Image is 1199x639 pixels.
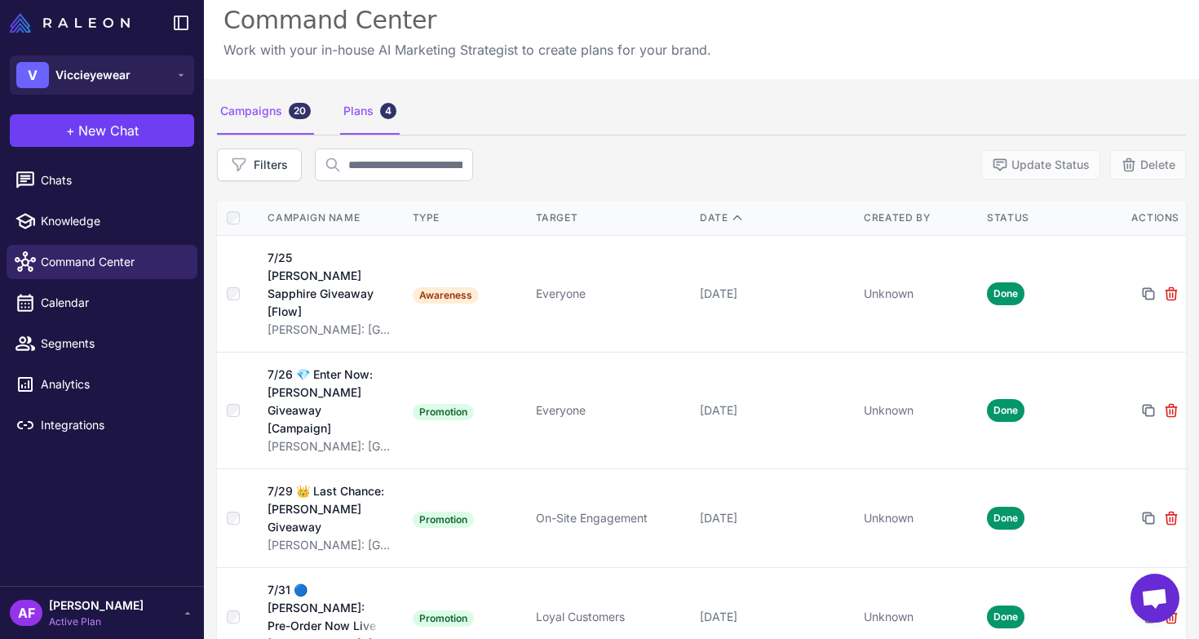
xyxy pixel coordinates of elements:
[268,437,396,455] div: [PERSON_NAME]: [GEOGRAPHIC_DATA]-Inspired Launch
[10,55,194,95] button: VViccieyewear
[536,211,687,225] div: Target
[340,89,400,135] div: Plans
[223,4,711,37] div: Command Center
[536,402,687,419] div: Everyone
[78,121,139,140] span: New Chat
[7,408,197,442] a: Integrations
[7,204,197,238] a: Knowledge
[16,62,49,88] div: V
[41,335,184,353] span: Segments
[289,103,311,119] div: 20
[10,600,42,626] div: AF
[66,121,75,140] span: +
[10,114,194,147] button: +New Chat
[413,610,474,627] span: Promotion
[413,404,474,420] span: Promotion
[1130,574,1179,623] a: Open chat
[49,597,144,615] span: [PERSON_NAME]
[7,245,197,279] a: Command Center
[268,249,387,321] div: 7/25 [PERSON_NAME] Sapphire Giveaway [Flow]
[700,285,851,303] div: [DATE]
[268,321,396,339] div: [PERSON_NAME]: [GEOGRAPHIC_DATA]-Inspired Launch
[55,66,131,84] span: Viccieyewear
[268,536,396,554] div: [PERSON_NAME]: [GEOGRAPHIC_DATA]-Inspired Launch
[536,285,687,303] div: Everyone
[1104,201,1186,236] th: Actions
[987,399,1024,422] span: Done
[10,13,130,33] img: Raleon Logo
[536,509,687,527] div: On-Site Engagement
[41,294,184,312] span: Calendar
[41,212,184,230] span: Knowledge
[268,581,387,635] div: 7/31 🔵 [PERSON_NAME]: Pre-Order Now Live
[413,287,479,304] span: Awareness
[864,211,974,225] div: Created By
[700,509,851,527] div: [DATE]
[987,282,1024,305] span: Done
[700,608,851,626] div: [DATE]
[217,149,302,181] button: Filters
[268,211,396,225] div: Campaign Name
[7,367,197,402] a: Analytics
[864,402,974,419] div: Unknown
[49,615,144,629] span: Active Plan
[413,512,474,528] span: Promotion
[41,375,184,393] span: Analytics
[987,606,1024,628] span: Done
[987,211,1097,225] div: Status
[536,608,687,626] div: Loyal Customers
[700,402,851,419] div: [DATE]
[700,211,851,225] div: Date
[864,608,974,626] div: Unknown
[981,150,1100,180] button: Update Status
[380,103,396,119] div: 4
[223,40,711,60] p: Work with your in-house AI Marketing Strategist to create plans for your brand.
[41,171,184,189] span: Chats
[7,326,197,361] a: Segments
[864,509,974,527] div: Unknown
[41,416,184,434] span: Integrations
[217,89,314,135] div: Campaigns
[7,286,197,320] a: Calendar
[268,482,387,536] div: 7/29 👑 Last Chance: [PERSON_NAME] Giveaway
[268,366,387,437] div: 7/26 💎 Enter Now: [PERSON_NAME] Giveaway [Campaign]
[864,285,974,303] div: Unknown
[7,163,197,197] a: Chats
[987,507,1024,530] span: Done
[1110,150,1186,180] button: Delete
[41,253,184,271] span: Command Center
[413,211,523,225] div: Type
